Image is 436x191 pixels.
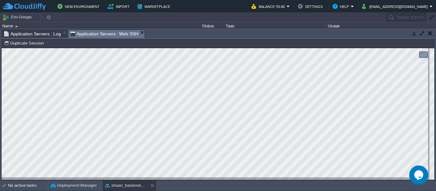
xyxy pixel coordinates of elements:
[57,3,101,10] button: New Environment
[8,180,48,191] div: No active tasks
[4,30,61,38] span: Application Servers : Log
[1,22,192,30] div: Name
[105,182,145,189] button: shaan_backend_django
[362,3,430,10] button: [EMAIL_ADDRESS][DOMAIN_NAME]
[409,165,430,185] iframe: chat widget
[333,3,351,10] button: Help
[224,22,326,30] div: Tags
[70,30,139,38] span: Application Servers : Web SSH
[298,3,325,10] button: Settings
[4,40,46,46] button: Duplicate Session
[108,3,132,10] button: Import
[326,22,394,30] div: Usage
[15,26,18,27] img: AMDAwAAAACH5BAEAAAAALAAAAAABAAEAAAICRAEAOw==
[51,182,97,189] button: Deployment Manager
[137,3,172,10] button: Marketplace
[252,3,287,10] button: Balance ₹0.00
[2,3,46,11] img: CloudJiffy
[192,22,223,30] div: Status
[2,13,34,22] button: Env Groups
